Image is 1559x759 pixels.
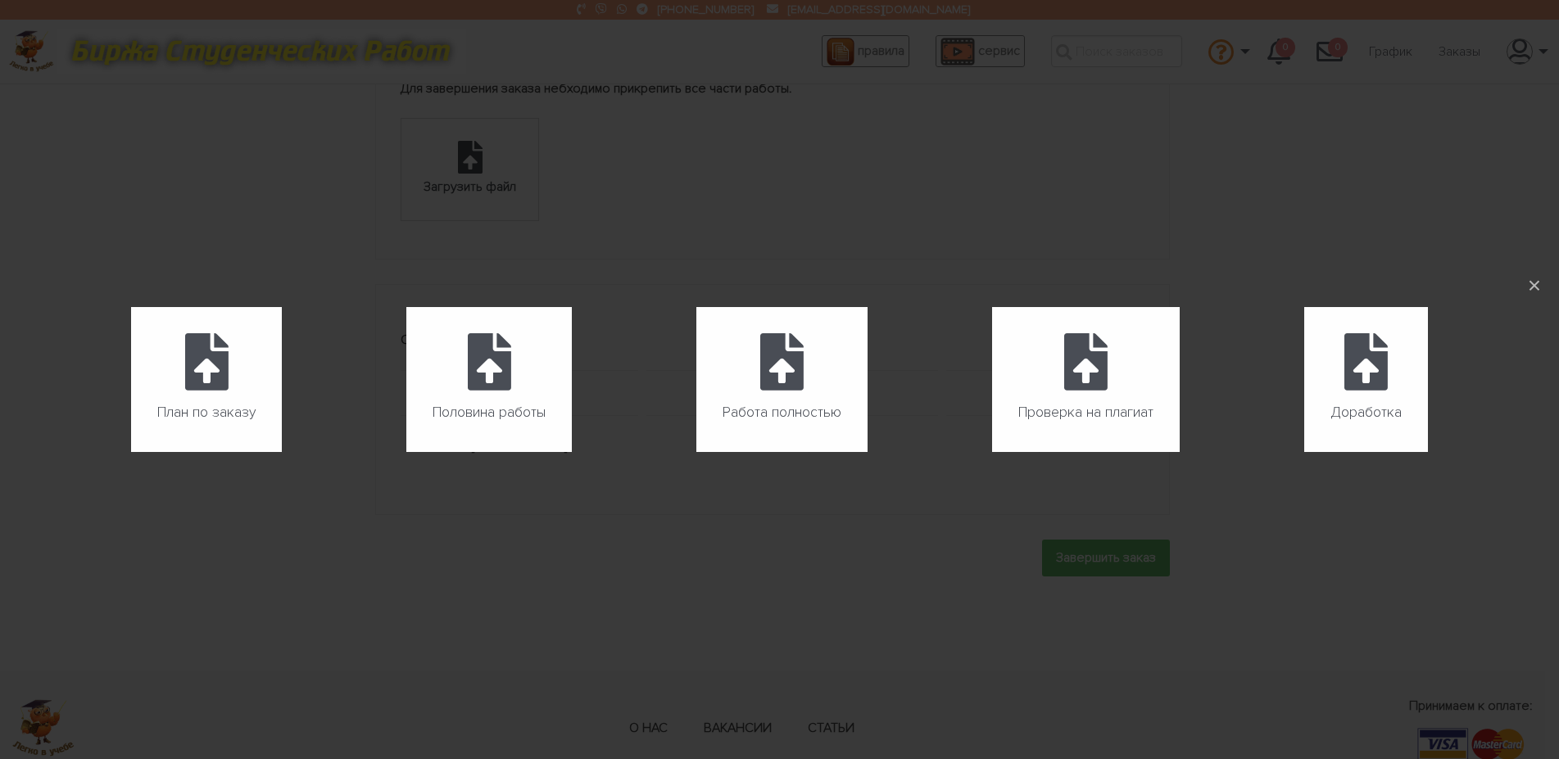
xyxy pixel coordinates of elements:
button: × [1516,268,1552,304]
span: Работа полностью [723,400,841,426]
span: Проверка на плагиат [1018,400,1153,426]
span: План по заказу [157,400,256,426]
span: Половина работы [433,400,546,426]
span: Доработка [1330,400,1402,426]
